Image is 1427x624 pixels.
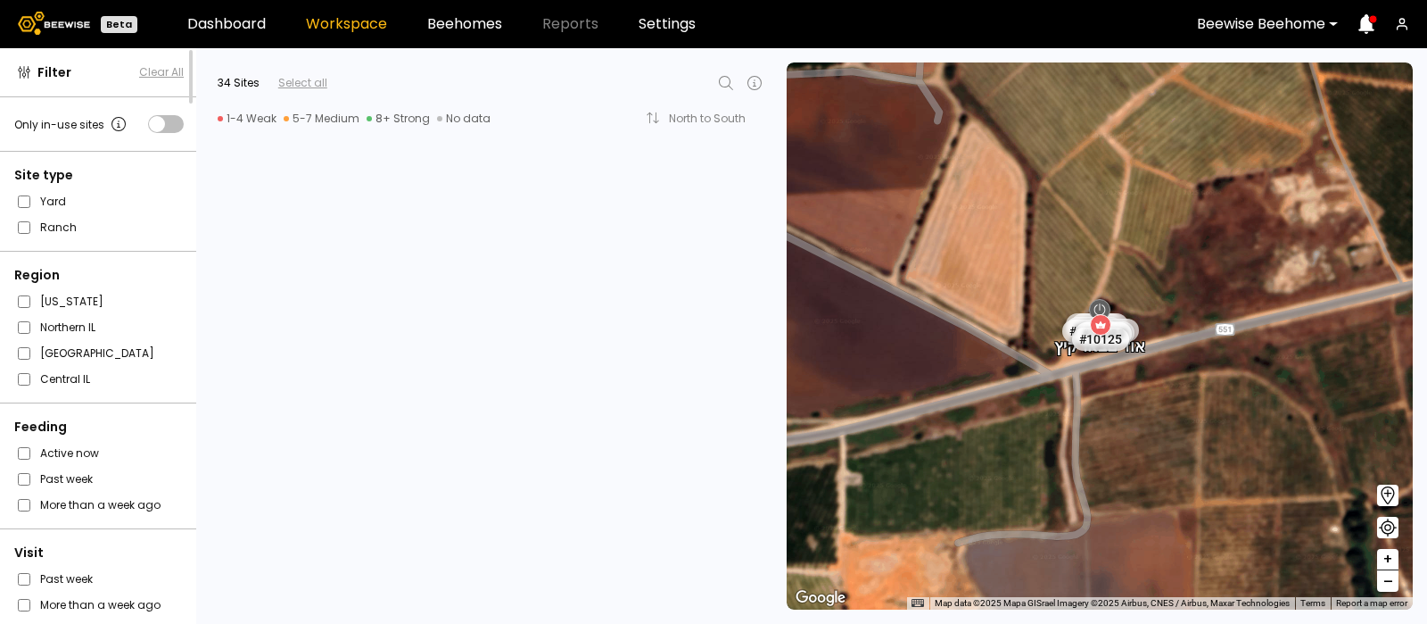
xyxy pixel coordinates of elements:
[669,113,758,124] div: North to South
[1382,548,1393,570] span: +
[367,112,430,126] div: 8+ Strong
[101,16,137,33] div: Beta
[1336,598,1407,608] a: Report a map error
[639,17,696,31] a: Settings
[139,64,184,80] button: Clear All
[40,495,161,514] label: More than a week ago
[1383,570,1393,593] span: –
[14,166,184,185] div: Site type
[14,113,129,135] div: Only in-use sites
[1300,598,1325,608] a: Terms (opens in new tab)
[306,17,387,31] a: Workspace
[40,570,93,588] label: Past week
[1062,319,1119,342] div: # 10102
[37,63,71,82] span: Filter
[1377,570,1398,592] button: –
[791,587,850,610] img: Google
[14,544,184,562] div: Visit
[1377,549,1398,570] button: +
[40,292,103,311] label: [US_STATE]
[40,344,154,362] label: [GEOGRAPHIC_DATA]
[40,444,99,462] label: Active now
[14,266,184,285] div: Region
[218,75,260,91] div: 34 Sites
[40,318,95,337] label: Northern IL
[278,75,327,91] div: Select all
[935,598,1290,608] span: Map data ©2025 Mapa GISrael Imagery ©2025 Airbus, CNES / Airbus, Maxar Technologies
[40,595,161,614] label: More than a week ago
[437,112,491,126] div: No data
[40,218,77,237] label: Ranch
[284,112,359,126] div: 5-7 Medium
[911,597,924,610] button: Keyboard shortcuts
[40,192,66,211] label: Yard
[14,418,184,437] div: Feeding
[218,112,276,126] div: 1-4 Weak
[187,17,266,31] a: Dashboard
[40,470,93,488] label: Past week
[427,17,502,31] a: Beehomes
[542,17,598,31] span: Reports
[1072,328,1129,351] div: # 10125
[40,370,90,388] label: Central IL
[18,12,90,35] img: Beewise logo
[791,587,850,610] a: Open this area in Google Maps (opens a new window)
[1054,318,1145,355] div: אודים באר קיץ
